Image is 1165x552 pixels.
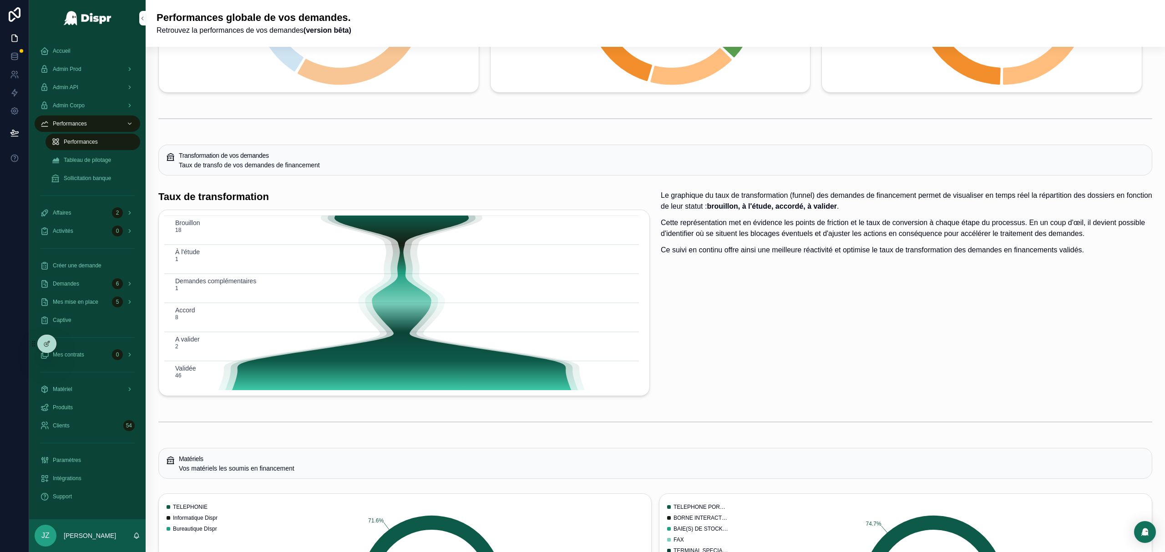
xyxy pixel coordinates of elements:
[53,227,73,235] span: Activités
[707,202,837,210] strong: brouillon, à l'étude, accordé, à valider
[112,278,123,289] div: 6
[53,280,79,287] span: Demandes
[179,456,1145,462] h5: Matériels
[661,245,1152,256] p: Ce suivi en continu offre ainsi une meilleure réactivité et optimise le taux de transformation de...
[661,190,1152,212] p: Le graphique du taux de transformation (funnel) des demandes de financement permet de visualiser ...
[123,420,135,431] div: 54
[179,465,294,472] span: Vos matériels les soumis en financement
[368,517,384,524] tspan: 71.6%
[175,335,200,342] text: A valider
[53,262,101,269] span: Créer une demande
[53,493,72,500] span: Support
[173,525,217,532] span: Bureautique DIspr
[53,316,71,324] span: Captive
[175,219,200,226] text: Brouillon
[53,475,81,482] span: Intégrations
[179,464,1145,473] div: Vos matériels les soumis en financement
[674,503,728,511] span: TELEPHONE PORTABLE
[35,276,140,292] a: Demandes6
[35,346,140,363] a: Mes contrats0
[53,47,71,55] span: Accueil
[173,514,218,522] span: Informatique Dispr
[175,277,256,284] text: Demandes complémentaires
[53,120,87,127] span: Performances
[35,61,140,77] a: Admin Prod
[157,25,351,36] span: Retrouvez la performances de vos demandes
[53,102,85,109] span: Admin Corpo
[175,343,178,350] text: 2
[35,488,140,505] a: Support
[53,457,81,464] span: Paramètres
[35,79,140,95] a: Admin API
[64,175,111,182] span: Sollicitation banque
[157,11,351,25] h1: Performances globale de vos demandes.
[175,248,200,255] text: À l'étude
[35,223,140,239] a: Activités0
[35,115,140,132] a: Performances
[35,97,140,114] a: Admin Corpo
[674,525,728,532] span: BAIE(S) DE STOCKAGE
[112,349,123,360] div: 0
[175,372,182,379] text: 46
[53,65,81,73] span: Admin Prod
[35,399,140,416] a: Produits
[46,170,140,186] a: Sollicitation banque
[35,294,140,310] a: Mes mise en place5
[661,217,1152,239] p: Cette représentation met en évidence les points de friction et le taux de conversion à chaque éta...
[112,226,123,236] div: 0
[175,256,178,262] text: 1
[35,312,140,328] a: Captive
[179,161,320,169] span: Taux de transfo de vos demandes de financement
[179,161,1145,170] div: Taux de transfo de vos demandes de financement
[53,209,71,216] span: Affaires
[35,417,140,434] a: Clients54
[64,531,116,540] p: [PERSON_NAME]
[1134,521,1156,543] div: Open Intercom Messenger
[866,521,881,527] tspan: 74.7%
[46,152,140,168] a: Tableau de pilotage
[35,257,140,274] a: Créer une demande
[158,190,269,204] h1: Taux de transformation
[53,351,84,358] span: Mes contrats
[35,205,140,221] a: Affaires2
[112,296,123,307] div: 5
[35,470,140,487] a: Intégrations
[53,84,78,91] span: Admin API
[173,503,208,511] span: TELEPHONIE
[179,152,1145,159] h5: Transformation de vos demandes
[64,156,111,164] span: Tableau de pilotage
[175,314,178,321] text: 8
[175,306,195,313] text: Accord
[53,386,72,393] span: Matériel
[35,452,140,468] a: Paramètres
[41,530,50,541] span: JZ
[112,207,123,218] div: 2
[53,404,73,411] span: Produits
[175,285,178,291] text: 1
[63,11,112,25] img: App logo
[29,36,146,517] div: scrollable content
[175,364,196,371] text: Validée
[35,381,140,397] a: Matériel
[674,536,684,543] span: FAX
[35,43,140,59] a: Accueil
[53,298,98,306] span: Mes mise en place
[175,227,182,233] text: 18
[46,134,140,150] a: Performances
[674,514,728,522] span: BORNE INTERACTIVE
[53,422,70,429] span: Clients
[304,26,351,34] strong: (version bêta)
[64,138,98,146] span: Performances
